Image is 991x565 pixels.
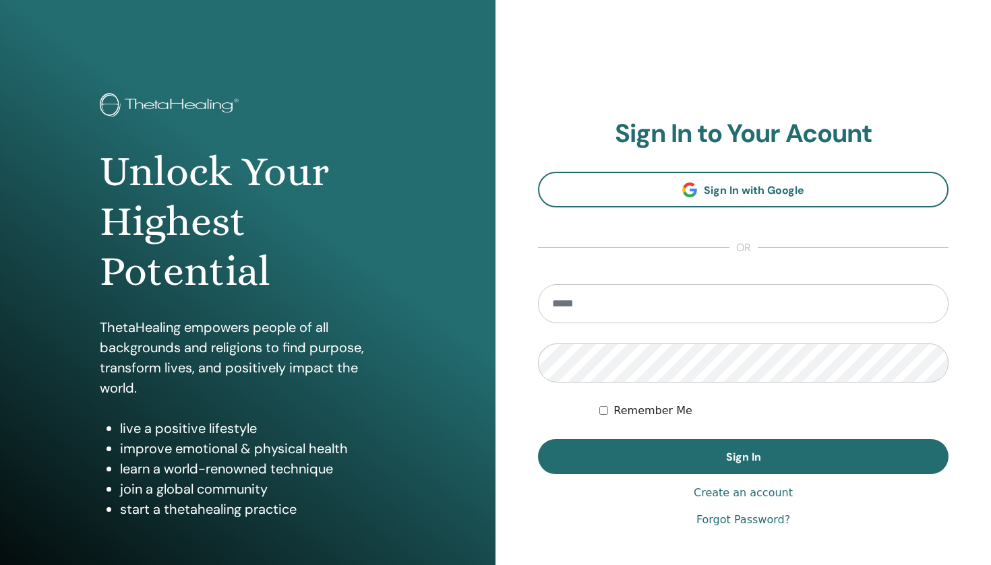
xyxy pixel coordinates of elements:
[120,418,396,438] li: live a positive lifestyle
[694,485,793,501] a: Create an account
[120,438,396,459] li: improve emotional & physical health
[100,147,396,297] h1: Unlock Your Highest Potential
[120,459,396,479] li: learn a world-renowned technique
[726,450,761,464] span: Sign In
[100,317,396,398] p: ThetaHealing empowers people of all backgrounds and religions to find purpose, transform lives, a...
[599,403,949,419] div: Keep me authenticated indefinitely or until I manually logout
[120,479,396,499] li: join a global community
[538,439,949,474] button: Sign In
[538,172,949,207] a: Sign In with Google
[704,183,804,197] span: Sign In with Google
[120,499,396,519] li: start a thetahealing practice
[729,240,758,256] span: or
[696,512,790,528] a: Forgot Password?
[613,403,692,419] label: Remember Me
[538,119,949,149] h2: Sign In to Your Acount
